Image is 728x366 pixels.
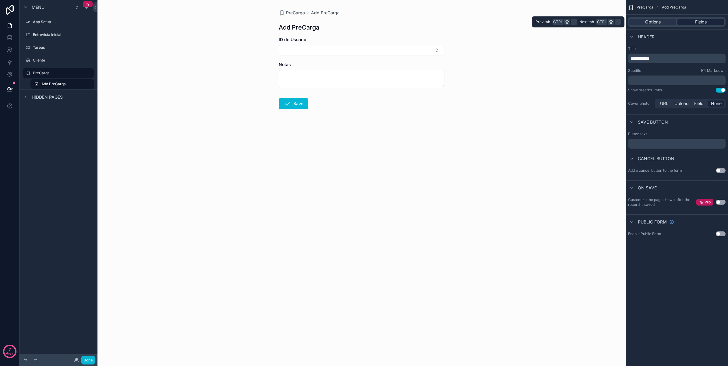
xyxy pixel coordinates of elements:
[279,37,306,42] span: ID de Usuario
[33,45,93,50] label: Tareas
[23,68,94,78] a: PreCarga
[638,219,667,225] span: Public form
[674,100,689,107] span: Upload
[637,5,653,10] span: PreCarga
[705,200,711,205] span: Pro
[535,19,550,24] span: Prev tab
[33,32,93,37] label: Entrevista Inicial
[694,100,704,107] span: Field
[628,132,647,136] label: Button text
[628,139,726,149] div: scrollable content
[711,100,722,107] span: None
[286,10,305,16] span: PreCarga
[628,197,696,207] label: Customize the page shown after the record is saved
[628,68,641,73] label: Subtitle
[23,55,94,65] a: Cliente
[628,231,661,236] div: Enable Public Form
[23,43,94,52] a: Tareas
[628,76,726,85] div: scrollable content
[279,62,291,67] span: Notas
[33,58,93,63] label: Cliente
[279,98,308,109] button: Save
[6,349,13,357] p: days
[33,71,90,76] label: PreCarga
[32,4,44,10] span: Menu
[279,10,305,16] a: PreCarga
[628,54,726,63] div: scrollable content
[571,19,576,24] span: ,
[579,19,594,24] span: Next tab
[311,10,340,16] a: Add PreCarga
[23,30,94,40] a: Entrevista Inicial
[81,356,95,364] button: Done
[553,19,564,25] span: Ctrl
[645,19,661,25] span: Options
[33,19,93,24] label: App Setup
[662,5,686,10] span: Add PreCarga
[615,19,620,24] span: .
[707,68,726,73] span: Markdown
[32,94,63,100] span: Hidden pages
[660,100,668,107] span: URL
[695,19,707,25] span: Fields
[638,185,657,191] span: On save
[9,347,11,353] p: 7
[701,68,726,73] a: Markdown
[596,19,607,25] span: Ctrl
[628,168,682,173] label: Add a cancel button to the form
[41,82,66,86] span: Add PreCarga
[638,34,655,40] span: Header
[628,101,652,106] label: Cover photo
[638,156,674,162] span: Cancel button
[23,17,94,27] a: App Setup
[279,45,444,55] button: Select Button
[279,23,319,32] h1: Add PreCarga
[628,88,662,93] div: Show breadcrumbs
[30,79,94,89] a: Add PreCarga
[638,119,668,125] span: Save button
[628,46,726,51] label: Title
